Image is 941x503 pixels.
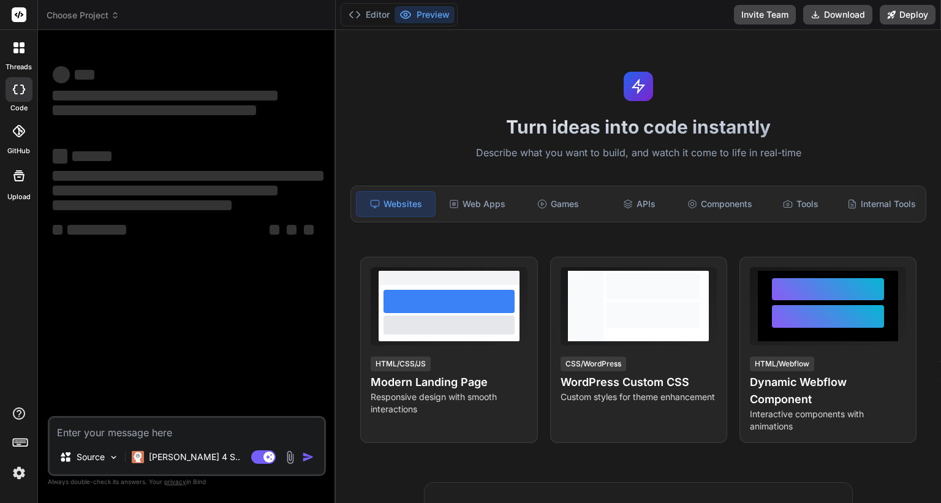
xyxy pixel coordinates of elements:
[283,450,297,464] img: attachment
[164,478,186,485] span: privacy
[750,357,814,371] div: HTML/Webflow
[53,186,278,195] span: ‌
[761,191,840,217] div: Tools
[77,451,105,463] p: Source
[149,451,240,463] p: [PERSON_NAME] 4 S..
[734,5,796,25] button: Invite Team
[561,374,717,391] h4: WordPress Custom CSS
[7,192,31,202] label: Upload
[371,357,431,371] div: HTML/CSS/JS
[561,391,717,403] p: Custom styles for theme enhancement
[803,5,872,25] button: Download
[270,225,279,235] span: ‌
[67,225,126,235] span: ‌
[750,374,906,408] h4: Dynamic Webflow Component
[880,5,935,25] button: Deploy
[842,191,921,217] div: Internal Tools
[681,191,759,217] div: Components
[53,149,67,164] span: ‌
[343,145,934,161] p: Describe what you want to build, and watch it come to life in real-time
[10,103,28,113] label: code
[9,463,29,483] img: settings
[287,225,297,235] span: ‌
[53,171,323,181] span: ‌
[356,191,436,217] div: Websites
[75,70,94,80] span: ‌
[108,452,119,463] img: Pick Models
[302,451,314,463] img: icon
[53,66,70,83] span: ‌
[7,146,30,156] label: GitHub
[47,9,119,21] span: Choose Project
[304,225,314,235] span: ‌
[53,91,278,100] span: ‌
[371,374,527,391] h4: Modern Landing Page
[438,191,516,217] div: Web Apps
[371,391,527,415] p: Responsive design with smooth interactions
[72,151,111,161] span: ‌
[600,191,678,217] div: APIs
[344,6,395,23] button: Editor
[132,451,144,463] img: Claude 4 Sonnet
[53,225,62,235] span: ‌
[395,6,455,23] button: Preview
[750,408,906,433] p: Interactive components with animations
[519,191,597,217] div: Games
[561,357,626,371] div: CSS/WordPress
[48,476,326,488] p: Always double-check its answers. Your in Bind
[53,200,232,210] span: ‌
[343,116,934,138] h1: Turn ideas into code instantly
[6,62,32,72] label: threads
[53,105,256,115] span: ‌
